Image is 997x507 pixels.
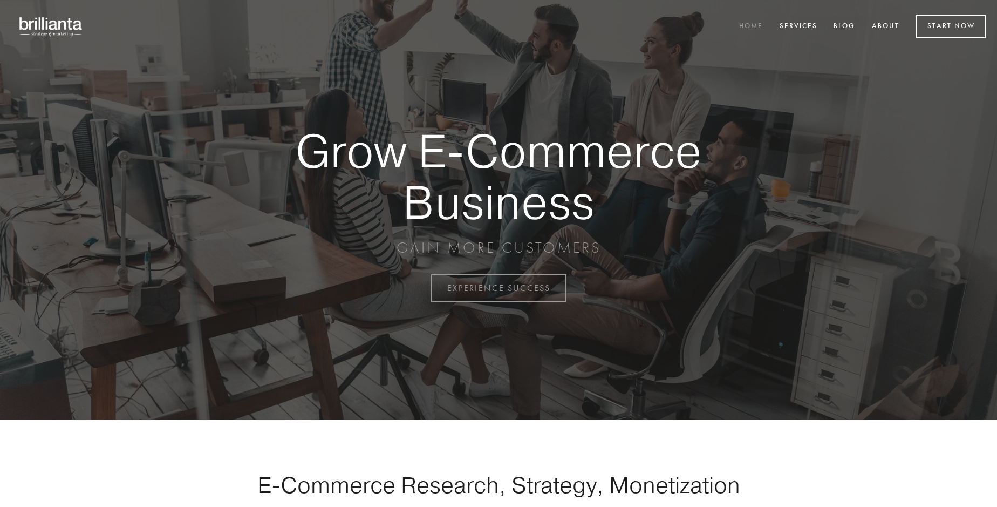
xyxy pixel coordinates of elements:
strong: Grow E-Commerce Business [258,125,739,227]
a: About [865,18,906,36]
a: Start Now [916,15,986,38]
a: Services [773,18,824,36]
a: Home [732,18,770,36]
a: Blog [827,18,862,36]
a: EXPERIENCE SUCCESS [431,274,566,302]
p: GAIN MORE CUSTOMERS [258,238,739,258]
h1: E-Commerce Research, Strategy, Monetization [223,471,774,498]
img: brillianta - research, strategy, marketing [11,11,92,42]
